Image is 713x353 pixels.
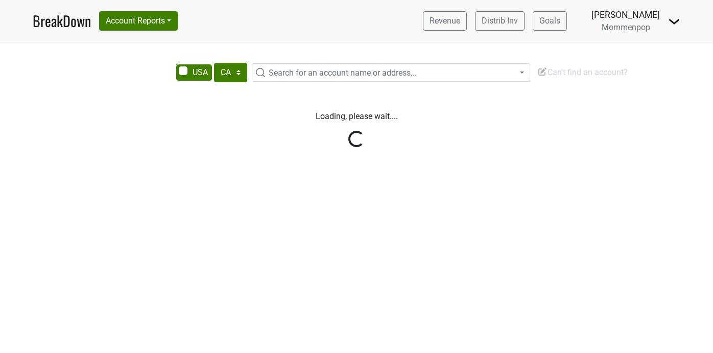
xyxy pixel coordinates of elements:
img: Edit [537,66,548,77]
span: Mommenpop [602,22,650,32]
a: Goals [533,11,567,31]
span: Search for an account name or address... [269,68,417,78]
a: Distrib Inv [475,11,525,31]
button: Account Reports [99,11,178,31]
div: [PERSON_NAME] [591,8,660,21]
img: Dropdown Menu [668,15,680,28]
a: Revenue [423,11,467,31]
span: Can't find an account? [537,67,628,77]
p: Loading, please wait.... [73,110,640,123]
a: BreakDown [33,10,91,32]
